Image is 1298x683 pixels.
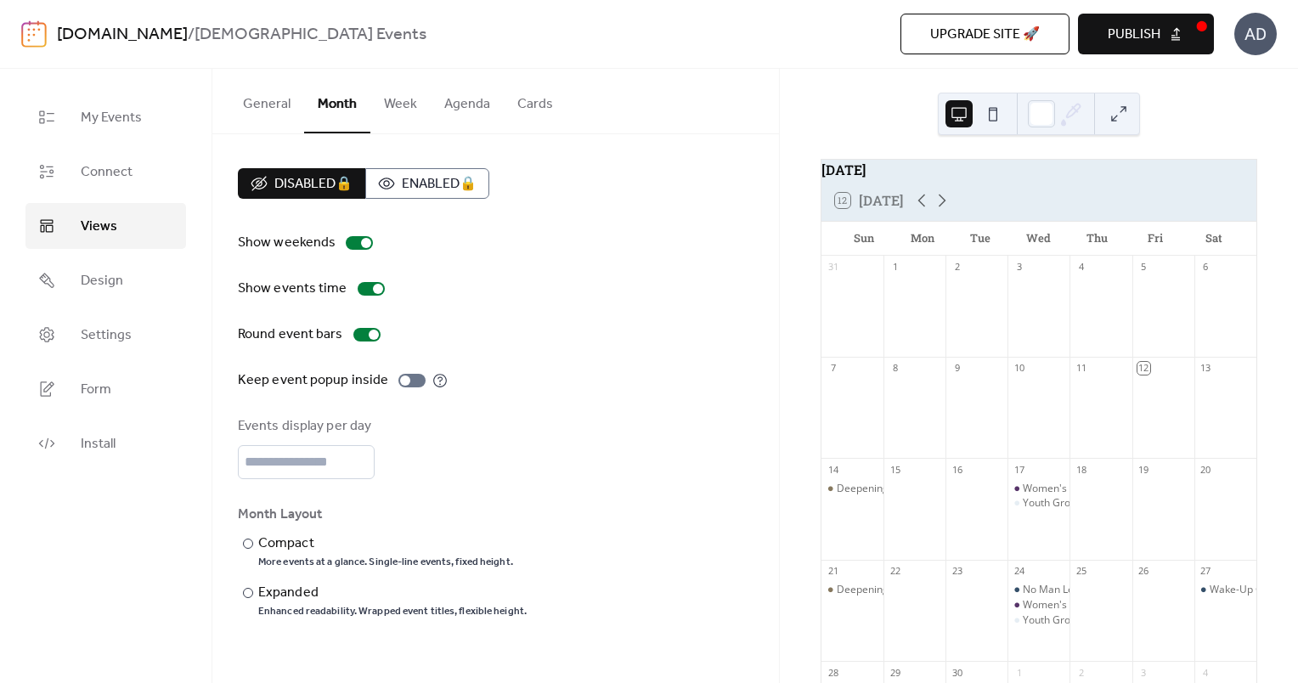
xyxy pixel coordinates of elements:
div: Deepening Your Roots Adult [DEMOGRAPHIC_DATA] Study [DATE] School [837,482,1182,496]
div: 27 [1199,565,1212,578]
a: [DOMAIN_NAME] [57,19,188,51]
button: Agenda [431,69,504,132]
div: 13 [1199,362,1212,375]
button: Upgrade site 🚀 [900,14,1069,54]
span: Views [81,217,117,237]
div: 10 [1013,362,1025,375]
span: Publish [1108,25,1160,45]
div: Deepening Your Roots Adult Bible Study Sunday School [821,583,883,597]
span: Settings [81,325,132,346]
div: Wed [1010,222,1069,256]
button: Cards [504,69,567,132]
div: [DATE] [821,160,1256,180]
div: 19 [1137,463,1150,476]
div: 7 [827,362,839,375]
div: 4 [1199,666,1212,679]
div: 29 [889,666,901,679]
div: Sat [1184,222,1243,256]
div: 31 [827,261,839,274]
div: Youth Group [1023,496,1082,511]
div: Youth Group [1007,613,1069,628]
button: Publish [1078,14,1214,54]
div: AD [1234,13,1277,55]
a: Install [25,421,186,466]
div: 15 [889,463,901,476]
button: Week [370,69,431,132]
a: Connect [25,149,186,195]
a: My Events [25,94,186,140]
div: Show weekends [238,233,336,253]
div: 22 [889,565,901,578]
div: No Man Left Behind Men's [DEMOGRAPHIC_DATA] Study [1023,583,1291,597]
div: 21 [827,565,839,578]
div: Tue [951,222,1010,256]
span: Connect [81,162,133,183]
div: Keep event popup inside [238,370,388,391]
a: Settings [25,312,186,358]
button: General [229,69,304,132]
div: Sun [835,222,894,256]
div: Month Layout [238,505,750,525]
a: Views [25,203,186,249]
div: 3 [1013,261,1025,274]
div: Women's Bible Study "Finding I AM" [1007,482,1069,496]
div: Wake-Up Call, Men of God: Promise Keepers Event [1194,583,1256,597]
img: logo [21,20,47,48]
div: No Man Left Behind Men's Bible Study [1007,583,1069,597]
div: 2 [1075,666,1087,679]
div: 16 [951,463,963,476]
div: 17 [1013,463,1025,476]
b: / [188,19,195,51]
b: [DEMOGRAPHIC_DATA] Events [195,19,426,51]
div: Mon [893,222,951,256]
div: Enhanced readability. Wrapped event titles, flexible height. [258,605,527,618]
a: Form [25,366,186,412]
span: Design [81,271,123,291]
span: Install [81,434,116,454]
div: Show events time [238,279,347,299]
span: Upgrade site 🚀 [930,25,1040,45]
div: Youth Group [1007,496,1069,511]
div: 18 [1075,463,1087,476]
div: 30 [951,666,963,679]
div: Fri [1126,222,1185,256]
div: 4 [1075,261,1087,274]
div: 1 [1013,666,1025,679]
div: 25 [1075,565,1087,578]
div: 26 [1137,565,1150,578]
div: 28 [827,666,839,679]
div: 3 [1137,666,1150,679]
button: Month [304,69,370,133]
div: 12 [1137,362,1150,375]
div: 24 [1013,565,1025,578]
div: Women's Bible Study "Finding I AM" [1007,598,1069,612]
div: Deepening Your Roots Adult Bible Study Sunday School [821,482,883,496]
div: 1 [889,261,901,274]
div: Youth Group [1023,613,1082,628]
div: 6 [1199,261,1212,274]
div: Thu [1068,222,1126,256]
span: My Events [81,108,142,128]
div: Expanded [258,583,523,603]
a: Design [25,257,186,303]
div: Women's [DEMOGRAPHIC_DATA] Study "Finding I AM" [1023,598,1279,612]
div: 5 [1137,261,1150,274]
div: 14 [827,463,839,476]
div: 23 [951,565,963,578]
div: Round event bars [238,325,343,345]
div: 2 [951,261,963,274]
div: 9 [951,362,963,375]
div: Compact [258,533,510,554]
div: Deepening Your Roots Adult [DEMOGRAPHIC_DATA] Study [DATE] School [837,583,1182,597]
div: More events at a glance. Single-line events, fixed height. [258,556,513,569]
div: Women's [DEMOGRAPHIC_DATA] Study "Finding I AM" [1023,482,1279,496]
div: Events display per day [238,416,371,437]
span: Form [81,380,111,400]
div: 11 [1075,362,1087,375]
div: 20 [1199,463,1212,476]
div: 8 [889,362,901,375]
